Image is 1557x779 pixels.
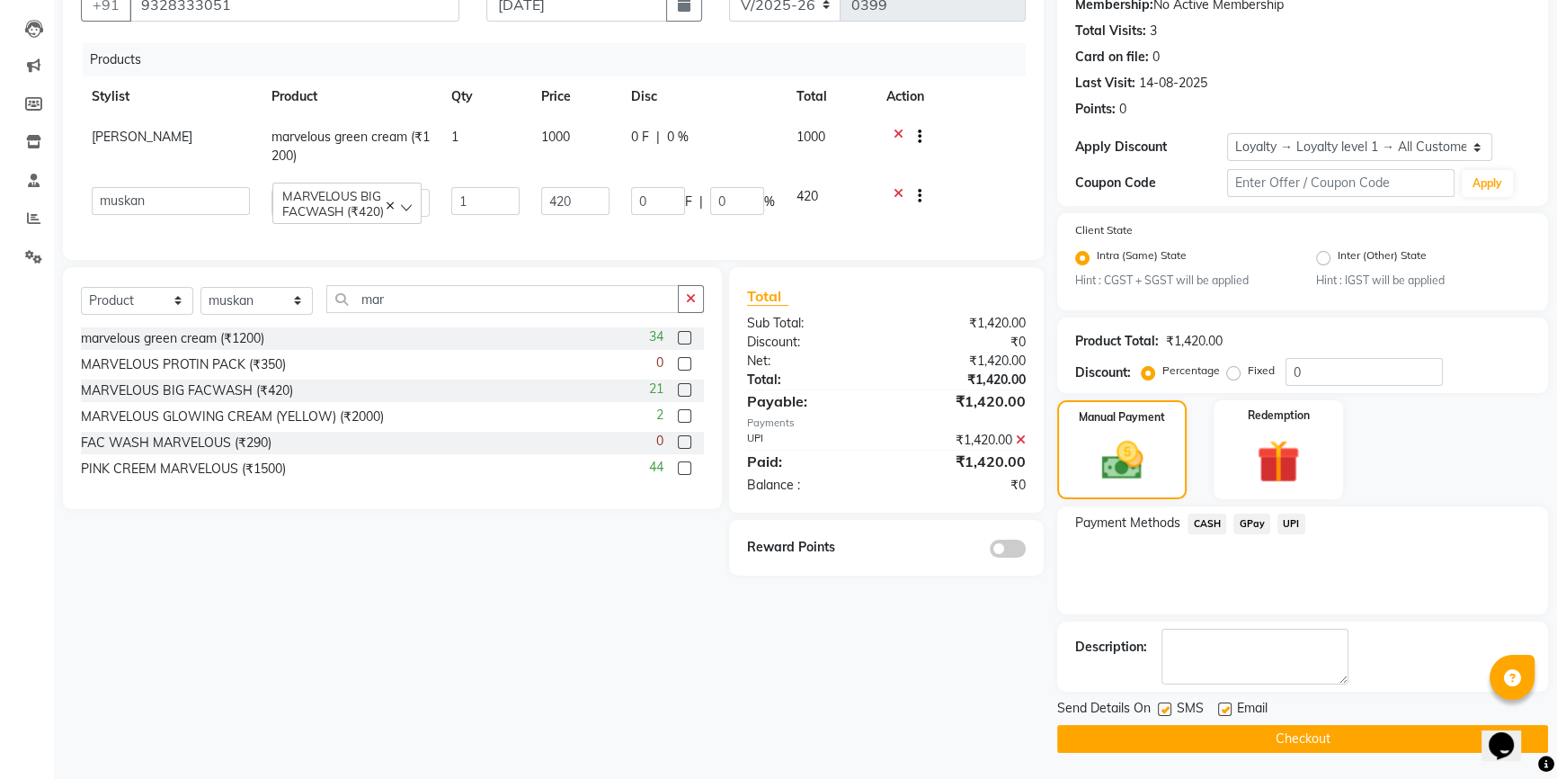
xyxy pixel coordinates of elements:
div: Net: [734,352,886,371]
button: Checkout [1057,725,1548,753]
th: Action [876,76,1026,117]
div: ₹1,420.00 [886,352,1039,371]
small: Hint : CGST + SGST will be applied [1075,273,1289,289]
div: MARVELOUS PROTIN PACK (₹350) [81,355,286,374]
div: ₹0 [886,476,1039,495]
div: 0 [1119,100,1126,119]
div: Description: [1075,638,1147,657]
div: Total: [734,371,886,389]
div: MARVELOUS GLOWING CREAM (YELLOW) (₹2000) [81,407,384,426]
div: 0 [1152,48,1160,67]
span: marvelous green cream (₹1200) [271,129,430,164]
iframe: chat widget [1481,707,1539,761]
div: 14-08-2025 [1139,74,1207,93]
div: Payments [747,416,1027,431]
th: Stylist [81,76,261,117]
button: Apply [1462,170,1513,197]
span: Payment Methods [1075,514,1180,533]
span: 1 [451,129,458,145]
div: Products [83,43,1039,76]
label: Manual Payment [1079,409,1165,425]
span: 0 [656,354,663,372]
span: CASH [1188,514,1226,534]
label: Inter (Other) State [1338,247,1427,269]
div: Balance : [734,476,886,495]
th: Qty [440,76,530,117]
span: 0 % [667,128,689,147]
small: Hint : IGST will be applied [1316,273,1530,289]
th: Product [261,76,440,117]
span: | [699,193,703,211]
span: 1000 [796,129,825,145]
span: SMS [1177,699,1204,721]
div: marvelous green cream (₹1200) [81,329,264,348]
input: Enter Offer / Coupon Code [1227,169,1455,197]
div: Apply Discount [1075,138,1227,157]
span: % [764,193,775,211]
label: Intra (Same) State [1097,247,1187,269]
div: 3 [1150,22,1157,40]
label: Redemption [1248,407,1310,424]
div: Payable: [734,390,886,412]
span: Email [1237,699,1268,721]
div: ₹1,420.00 [886,451,1039,472]
div: ₹0 [886,333,1039,352]
div: Coupon Code [1075,174,1227,193]
input: Search or Scan [326,285,679,313]
span: MARVELOUS BIG FACWASH (₹420) [282,188,384,219]
div: Discount: [1075,363,1131,382]
div: Last Visit: [1075,74,1135,93]
div: ₹1,420.00 [886,390,1039,412]
span: 34 [649,327,663,346]
th: Disc [620,76,786,117]
img: _gift.svg [1243,434,1313,488]
span: F [685,193,692,211]
div: Card on file: [1075,48,1149,67]
span: GPay [1233,514,1270,534]
th: Total [786,76,876,117]
span: 420 [796,188,818,204]
label: Fixed [1248,363,1275,379]
div: ₹1,420.00 [886,431,1039,450]
div: Reward Points [734,538,886,558]
span: 44 [649,458,663,477]
div: Total Visits: [1075,22,1146,40]
div: ₹1,420.00 [886,314,1039,333]
span: UPI [1277,514,1305,534]
div: PINK CREEM MARVELOUS (₹1500) [81,460,286,479]
span: 1000 [541,129,570,145]
span: | [656,128,660,147]
div: Discount: [734,333,886,352]
img: _cash.svg [1089,436,1156,484]
div: ₹1,420.00 [1166,332,1223,351]
div: Points: [1075,100,1116,119]
label: Percentage [1162,363,1220,379]
span: 21 [649,380,663,398]
span: [PERSON_NAME] [92,129,192,145]
span: Send Details On [1057,699,1151,721]
div: FAC WASH MARVELOUS (₹290) [81,434,271,452]
div: Sub Total: [734,314,886,333]
span: Total [747,287,788,306]
div: MARVELOUS BIG FACWASH (₹420) [81,381,293,400]
span: 0 [656,432,663,451]
div: Paid: [734,451,886,472]
th: Price [530,76,620,117]
label: Client State [1075,222,1133,238]
div: ₹1,420.00 [886,371,1039,389]
span: 0 F [631,128,649,147]
div: Product Total: [1075,332,1159,351]
span: 2 [656,406,663,425]
div: UPI [734,431,886,450]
